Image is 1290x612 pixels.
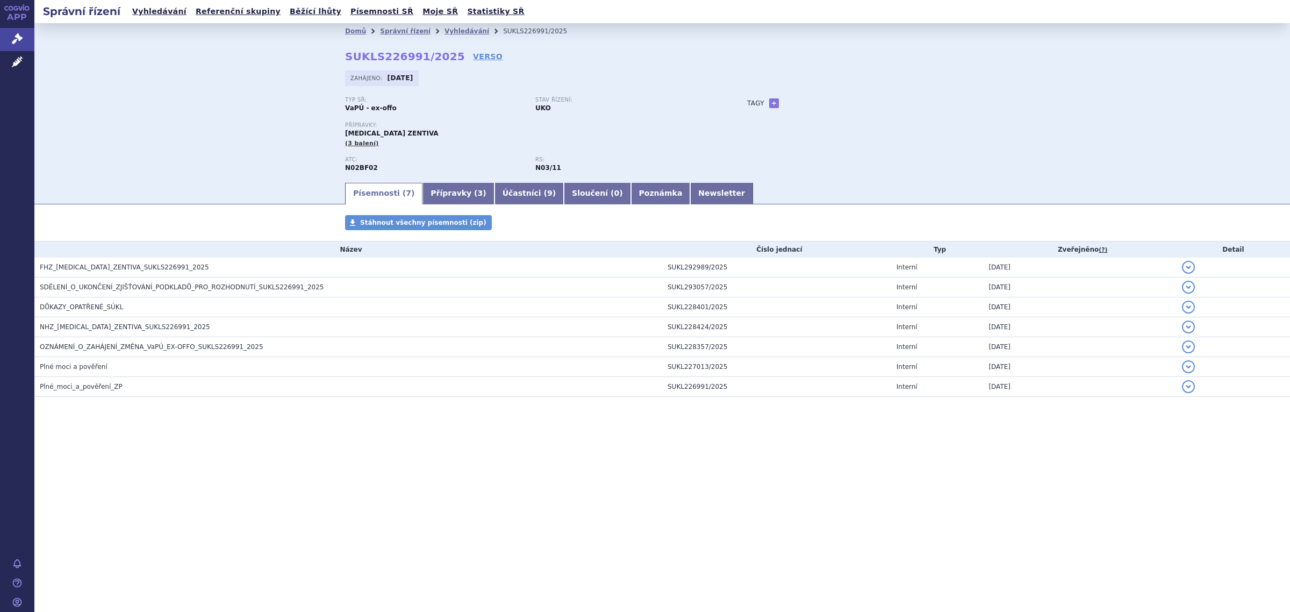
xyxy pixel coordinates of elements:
[345,122,726,129] p: Přípravky:
[897,363,918,371] span: Interní
[345,104,397,112] strong: VaPÚ - ex-offo
[891,241,984,258] th: Typ
[547,189,553,197] span: 9
[983,377,1176,397] td: [DATE]
[1182,281,1195,294] button: detail
[983,317,1176,337] td: [DATE]
[40,283,324,291] span: SDĚLENÍ_O_UKONČENÍ_ZJIŠŤOVÁNÍ_PODKLADŮ_PRO_ROZHODNUTÍ_SUKLS226991_2025
[1099,246,1107,254] abbr: (?)
[662,317,891,337] td: SUKL228424/2025
[983,258,1176,277] td: [DATE]
[662,241,891,258] th: Číslo jednací
[631,183,691,204] a: Poznámka
[445,27,489,35] a: Vyhledávání
[40,323,210,331] span: NHZ_PREGABALIN_ZENTIVA_SUKLS226991_2025
[1182,261,1195,274] button: detail
[1182,380,1195,393] button: detail
[40,363,107,371] span: Plné moci a pověření
[345,130,439,137] span: [MEDICAL_DATA] ZENTIVA
[1177,241,1290,258] th: Detail
[614,189,619,197] span: 0
[380,27,431,35] a: Správní řízení
[494,183,564,204] a: Účastníci (9)
[40,264,209,271] span: FHZ_PREGABALIN_ZENTIVA_SUKLS226991_2025
[360,219,486,226] span: Stáhnout všechny písemnosti (zip)
[40,383,123,390] span: Plné_moci_a_pověření_ZP
[662,357,891,377] td: SUKL227013/2025
[535,104,551,112] strong: UKO
[464,4,527,19] a: Statistiky SŘ
[345,183,422,204] a: Písemnosti (7)
[406,189,411,197] span: 7
[897,383,918,390] span: Interní
[897,264,918,271] span: Interní
[34,4,129,19] h2: Správní řízení
[192,4,284,19] a: Referenční skupiny
[897,303,918,311] span: Interní
[503,23,581,39] li: SUKLS226991/2025
[535,164,561,172] strong: pregabalin
[345,215,492,230] a: Stáhnout všechny písemnosti (zip)
[564,183,630,204] a: Sloučení (0)
[983,357,1176,377] td: [DATE]
[419,4,461,19] a: Moje SŘ
[345,140,379,147] span: (3 balení)
[34,241,662,258] th: Název
[345,27,366,35] a: Domů
[129,4,190,19] a: Vyhledávání
[478,189,483,197] span: 3
[473,51,503,62] a: VERSO
[347,4,417,19] a: Písemnosti SŘ
[747,97,764,110] h3: Tagy
[286,4,345,19] a: Běžící lhůty
[897,283,918,291] span: Interní
[388,74,413,82] strong: [DATE]
[662,377,891,397] td: SUKL226991/2025
[662,337,891,357] td: SUKL228357/2025
[535,156,715,163] p: RS:
[535,97,715,103] p: Stav řízení:
[345,97,525,103] p: Typ SŘ:
[983,297,1176,317] td: [DATE]
[345,156,525,163] p: ATC:
[1182,321,1195,333] button: detail
[690,183,753,204] a: Newsletter
[897,323,918,331] span: Interní
[1182,340,1195,353] button: detail
[897,343,918,351] span: Interní
[662,258,891,277] td: SUKL292989/2025
[983,337,1176,357] td: [DATE]
[40,343,263,351] span: OZNÁMENÍ_O_ZAHÁJENÍ_ZMĚNA_VaPÚ_EX-OFFO_SUKLS226991_2025
[1182,360,1195,373] button: detail
[350,74,384,82] span: Zahájeno:
[662,277,891,297] td: SUKL293057/2025
[1182,301,1195,314] button: detail
[345,50,465,63] strong: SUKLS226991/2025
[40,303,123,311] span: DŮKAZY_OPATŘENÉ_SÚKL
[983,241,1176,258] th: Zveřejněno
[662,297,891,317] td: SUKL228401/2025
[422,183,494,204] a: Přípravky (3)
[345,164,378,172] strong: PREGABALIN
[983,277,1176,297] td: [DATE]
[769,98,779,108] a: +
